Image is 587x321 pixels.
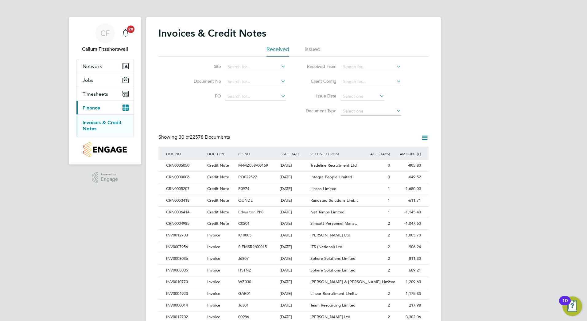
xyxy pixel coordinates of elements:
span: Finance [83,105,100,111]
span: 1 [388,198,390,203]
span: CF [100,29,110,37]
input: Search for... [341,63,401,71]
span: 2 [388,291,390,296]
label: Document No [186,78,221,84]
div: 10 [562,301,568,309]
span: Net Temps Limited [310,209,344,215]
div: INV0000014 [165,300,206,311]
span: 2 [388,314,390,319]
span: 2 [388,303,390,308]
a: Powered byEngage [92,172,118,184]
button: Timesheets [76,87,134,101]
div: 217.98 [391,300,422,311]
span: Credit Note [207,186,229,191]
span: Randstad Solutions Limi… [310,198,358,203]
div: AMOUNT (£) [391,147,422,161]
div: CRN0000006 [165,172,206,183]
span: 2 [388,279,390,284]
span: Simcott Personnel Mana… [310,221,359,226]
div: 1,175.33 [391,288,422,299]
div: [DATE] [278,160,309,171]
div: [DATE] [278,288,309,299]
span: Invoice [207,303,220,308]
div: -1,145.40 [391,207,422,218]
h2: Invoices & Credit Notes [158,27,266,39]
li: Issued [305,46,321,57]
span: 2 [388,244,390,249]
span: Invoice [207,256,220,261]
div: -1,047.60 [391,218,422,229]
div: CRN0005050 [165,160,206,171]
span: Tradeline Recruitment Ltd [310,163,357,168]
div: [DATE] [278,183,309,195]
span: Edwalton Ph8 [238,209,263,215]
span: [PERSON_NAME] & [PERSON_NAME] Limited [310,279,395,284]
span: Engage [101,177,118,182]
div: [DATE] [278,253,309,264]
label: Received From [301,64,336,69]
span: Linear Recruitment Limit… [310,291,359,296]
span: Sphere Solutions Limited [310,267,356,273]
span: Credit Note [207,221,229,226]
div: [DATE] [278,300,309,311]
span: [PERSON_NAME] Ltd [310,314,350,319]
span: Integra People Limited [310,174,352,180]
span: GAR01 [238,291,251,296]
span: 30 of [179,134,190,140]
span: Linsco Limited [310,186,336,191]
button: Jobs [76,73,134,87]
span: Callum Fitzehorswell [76,46,134,53]
span: Invoice [207,314,220,319]
span: Credit Note [207,198,229,203]
div: 811.30 [391,253,422,264]
div: 689.21 [391,265,422,276]
span: 0 [388,163,390,168]
span: Invoice [207,232,220,238]
label: Issue Date [301,93,336,99]
div: CRN0006414 [165,207,206,218]
div: [DATE] [278,230,309,241]
div: INV0012703 [165,230,206,241]
span: Credit Note [207,209,229,215]
span: Invoice [207,279,220,284]
button: Open Resource Center, 10 new notifications [562,296,582,316]
div: CRN0005207 [165,183,206,195]
div: [DATE] [278,276,309,288]
span: OUNDL [238,198,253,203]
div: ISSUE DATE [278,147,309,161]
span: Network [83,63,102,69]
div: INV0004923 [165,288,206,299]
span: C0201 [238,221,250,226]
span: [PERSON_NAME] Ltd [310,232,350,238]
div: AGE (DAYS) [360,147,391,161]
span: Powered by [101,172,118,177]
div: RECEIVED FROM [309,147,360,161]
span: Timesheets [83,91,108,97]
div: Showing [158,134,231,141]
span: Sphere Solutions Limited [310,256,356,261]
img: countryside-properties-logo-retina.png [83,142,126,157]
div: [DATE] [278,207,309,218]
div: INV0010770 [165,276,206,288]
span: HSTN2 [238,267,251,273]
a: CFCallum Fitzehorswell [76,23,134,53]
div: -611.71 [391,195,422,206]
div: CRN0004985 [165,218,206,229]
span: 2 [388,267,390,273]
a: 20 [119,23,132,43]
span: Invoice [207,244,220,249]
span: 1 [388,209,390,215]
button: Finance [76,101,134,114]
nav: Main navigation [69,17,141,164]
input: Search for... [225,63,286,71]
div: CRN0053418 [165,195,206,206]
span: J6807 [238,256,249,261]
span: P0974 [238,186,249,191]
div: PO NO [237,147,278,161]
div: 906.24 [391,241,422,253]
input: Search for... [225,77,286,86]
div: DOC NO [165,147,206,161]
div: -649.52 [391,172,422,183]
div: 1,005.70 [391,230,422,241]
div: INV0007956 [165,241,206,253]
